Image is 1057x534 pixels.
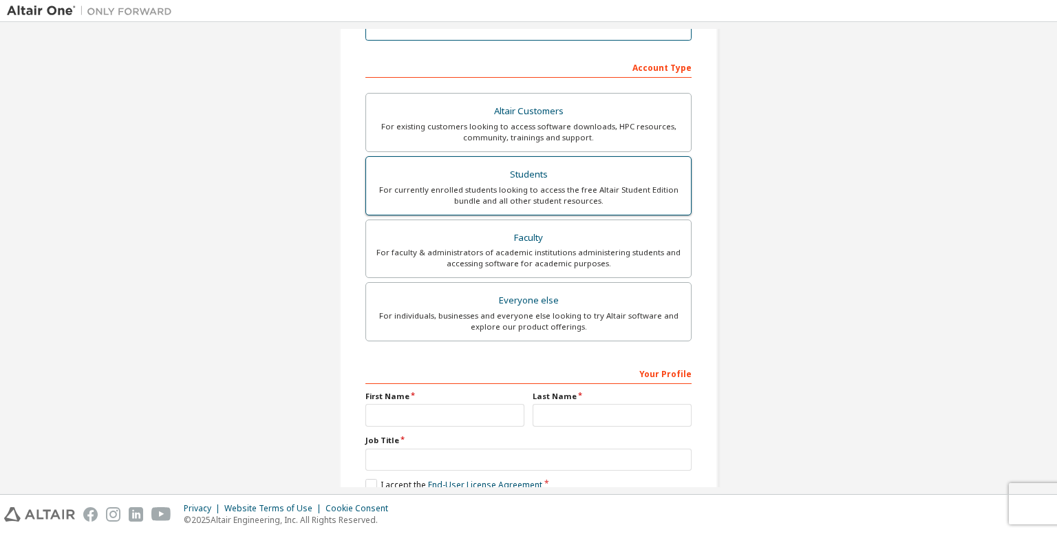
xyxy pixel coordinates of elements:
div: For currently enrolled students looking to access the free Altair Student Edition bundle and all ... [374,184,683,206]
div: Cookie Consent [325,503,396,514]
div: Students [374,165,683,184]
img: Altair One [7,4,179,18]
div: Your Profile [365,362,692,384]
label: Job Title [365,435,692,446]
div: Privacy [184,503,224,514]
p: © 2025 Altair Engineering, Inc. All Rights Reserved. [184,514,396,526]
div: For individuals, businesses and everyone else looking to try Altair software and explore our prod... [374,310,683,332]
div: Everyone else [374,291,683,310]
img: altair_logo.svg [4,507,75,522]
div: For faculty & administrators of academic institutions administering students and accessing softwa... [374,247,683,269]
img: youtube.svg [151,507,171,522]
img: facebook.svg [83,507,98,522]
div: Altair Customers [374,102,683,121]
div: Faculty [374,228,683,248]
label: I accept the [365,479,542,491]
label: Last Name [533,391,692,402]
div: Account Type [365,56,692,78]
label: First Name [365,391,524,402]
img: linkedin.svg [129,507,143,522]
a: End-User License Agreement [428,479,542,491]
div: Website Terms of Use [224,503,325,514]
div: For existing customers looking to access software downloads, HPC resources, community, trainings ... [374,121,683,143]
img: instagram.svg [106,507,120,522]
